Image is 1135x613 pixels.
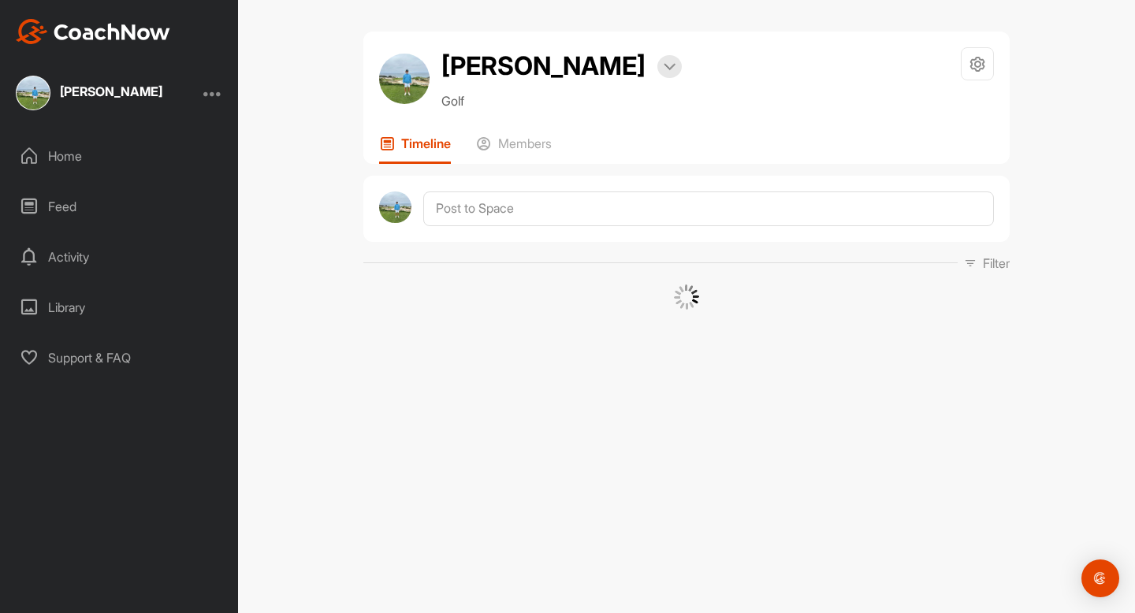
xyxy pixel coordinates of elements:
img: avatar [379,191,411,224]
p: Golf [441,91,682,110]
img: G6gVgL6ErOh57ABN0eRmCEwV0I4iEi4d8EwaPGI0tHgoAbU4EAHFLEQAh+QQFCgALACwIAA4AGAASAAAEbHDJSesaOCdk+8xg... [674,284,699,310]
div: Feed [9,187,231,226]
div: Support & FAQ [9,338,231,377]
img: arrow-down [664,63,675,71]
p: Members [498,136,552,151]
p: Timeline [401,136,451,151]
h2: [PERSON_NAME] [441,47,646,85]
div: Home [9,136,231,176]
img: CoachNow [16,19,170,44]
div: Open Intercom Messenger [1081,559,1119,597]
div: Activity [9,237,231,277]
img: avatar [379,54,430,104]
div: Library [9,288,231,327]
p: Filter [983,254,1010,273]
div: [PERSON_NAME] [60,85,162,98]
img: square_be51218765b850f272622c67c9113329.jpg [16,76,50,110]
